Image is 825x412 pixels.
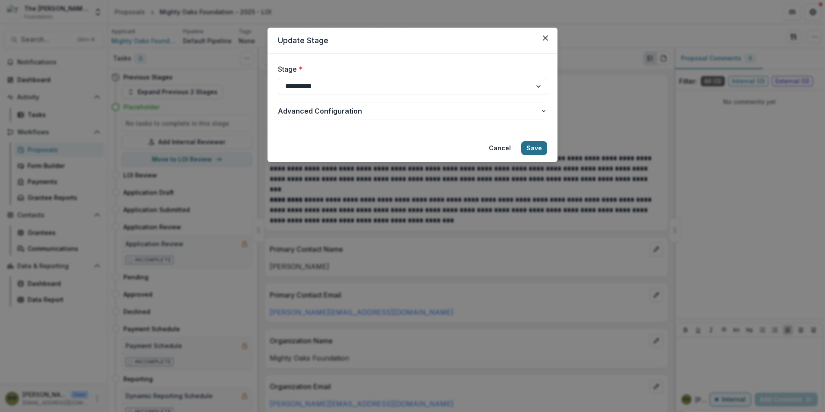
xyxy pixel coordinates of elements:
button: Save [521,141,547,155]
button: Cancel [484,141,516,155]
label: Stage [278,64,542,74]
button: Advanced Configuration [278,102,547,120]
header: Update Stage [268,28,557,54]
button: Close [538,31,552,45]
span: Advanced Configuration [278,106,540,116]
